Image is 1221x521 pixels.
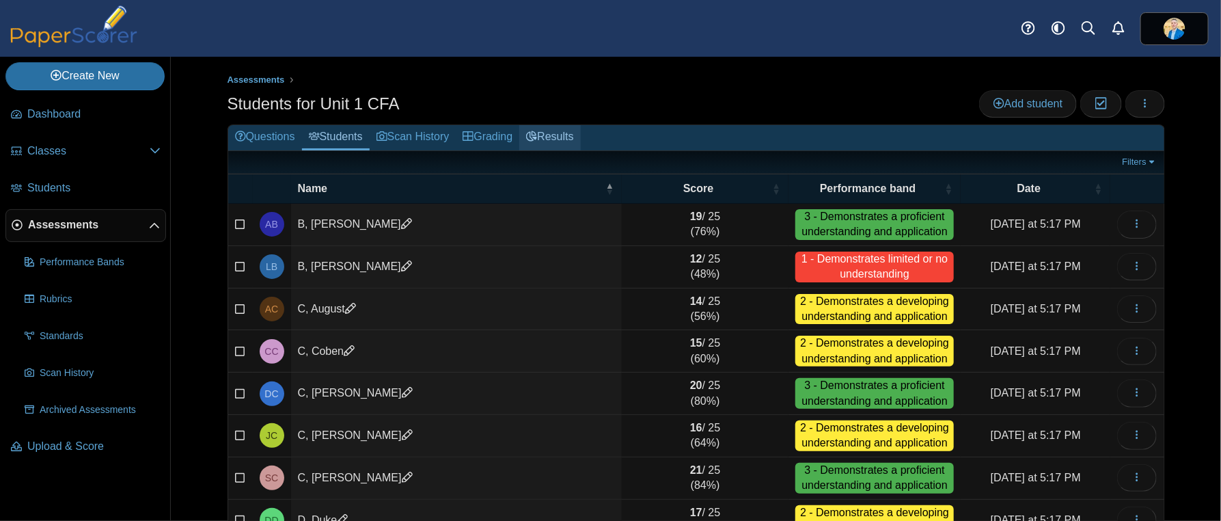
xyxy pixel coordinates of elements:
time: Sep 8, 2025 at 5:17 PM [991,303,1081,315]
div: 3 - Demonstrates a proficient understanding and application [795,378,954,409]
span: Shanley C [265,473,278,483]
b: 16 [690,422,702,433]
a: Scan History [19,357,166,390]
span: Date : Activate to sort [1094,174,1102,203]
span: Score : Activate to sort [772,174,780,203]
td: C, Coben [291,330,622,373]
span: Add student [993,98,1062,109]
td: C, [PERSON_NAME] [291,415,622,457]
span: August C [265,304,278,314]
td: / 25 (76%) [622,204,788,246]
span: Classes [27,144,150,159]
span: Performance Bands [40,256,161,269]
b: 21 [690,464,702,476]
b: 20 [690,379,702,391]
h1: Students for Unit 1 CFA [228,92,400,116]
span: Score [683,183,713,194]
span: Travis McFarland [1164,18,1185,40]
span: Upload & Score [27,439,161,454]
span: Dane C [264,389,278,399]
span: Name [298,183,328,194]
a: Add student [979,90,1077,118]
a: Archived Assessments [19,394,166,427]
span: Assessments [28,217,149,232]
span: Name : Activate to invert sorting [605,174,614,203]
div: 2 - Demonstrates a developing understanding and application [795,336,954,366]
td: / 25 (80%) [622,373,788,415]
span: Students [27,181,161,196]
td: / 25 (64%) [622,415,788,457]
a: Grading [456,125,519,150]
td: C, August [291,289,622,331]
time: Sep 8, 2025 at 5:17 PM [991,429,1081,441]
a: Rubrics [19,283,166,316]
span: Ashlynn B [265,219,278,229]
span: Performance band [820,183,916,194]
a: Dashboard [5,98,166,131]
span: Date [1017,183,1041,194]
time: Sep 8, 2025 at 5:17 PM [991,218,1081,230]
span: Lily B [266,262,277,271]
img: ps.jrF02AmRZeRNgPWo [1164,18,1185,40]
a: Assessments [223,72,288,89]
td: C, [PERSON_NAME] [291,457,622,500]
td: / 25 (48%) [622,246,788,289]
td: / 25 (84%) [622,457,788,500]
div: 3 - Demonstrates a proficient understanding and application [795,209,954,240]
b: 12 [690,253,702,265]
span: Performance band : Activate to sort [944,174,952,203]
span: Coben C [264,347,278,356]
a: Alerts [1103,14,1134,44]
b: 19 [690,211,702,222]
div: 2 - Demonstrates a developing understanding and application [795,294,954,325]
div: 2 - Demonstrates a developing understanding and application [795,420,954,451]
a: Results [519,125,580,150]
time: Sep 8, 2025 at 5:17 PM [991,345,1081,357]
a: Standards [19,320,166,353]
span: Dashboard [27,107,161,122]
span: Rubrics [40,293,161,306]
a: Scan History [370,125,456,150]
span: Assessments [228,75,285,85]
a: Classes [5,135,166,168]
a: Questions [228,125,302,150]
td: C, [PERSON_NAME] [291,373,622,415]
div: 1 - Demonstrates limited or no understanding [795,252,954,282]
a: Assessments [5,209,166,242]
span: Scan History [40,366,161,380]
span: Archived Assessments [40,403,161,417]
img: PaperScorer [5,5,142,47]
a: PaperScorer [5,38,142,49]
span: Jasmine C [266,431,277,440]
td: B, [PERSON_NAME] [291,246,622,289]
b: 15 [690,337,702,349]
a: Performance Bands [19,246,166,279]
a: Upload & Score [5,431,166,464]
a: Students [302,125,370,150]
td: / 25 (60%) [622,330,788,373]
time: Sep 8, 2025 at 5:17 PM [991,387,1081,399]
td: / 25 (56%) [622,289,788,331]
a: Create New [5,62,165,90]
time: Sep 8, 2025 at 5:17 PM [991,472,1081,483]
a: ps.jrF02AmRZeRNgPWo [1140,12,1209,45]
div: 3 - Demonstrates a proficient understanding and application [795,463,954,494]
a: Filters [1119,155,1161,169]
a: Students [5,172,166,205]
span: Standards [40,330,161,343]
b: 17 [690,507,702,518]
time: Sep 8, 2025 at 5:17 PM [991,260,1081,272]
td: B, [PERSON_NAME] [291,204,622,246]
b: 14 [690,295,702,307]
